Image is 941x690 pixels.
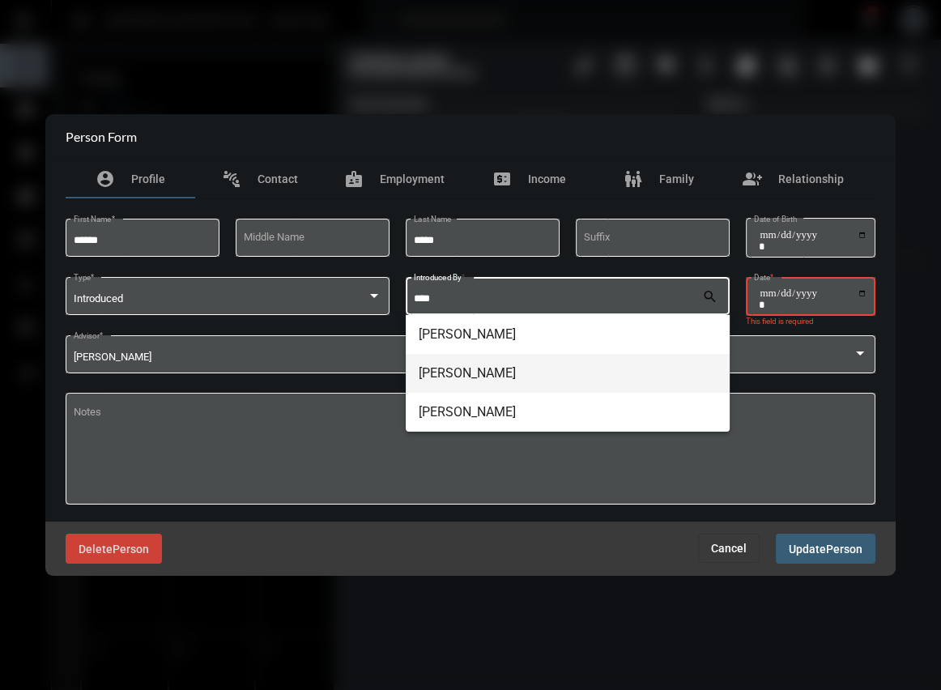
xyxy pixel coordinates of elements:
mat-icon: search [702,288,722,308]
span: [PERSON_NAME] [74,351,151,363]
span: Relationship [778,172,844,185]
mat-icon: badge [344,169,364,189]
h2: Person Form [66,129,137,144]
span: [PERSON_NAME] [419,354,717,393]
span: Contact [258,172,298,185]
button: DeletePerson [66,534,162,564]
span: Employment [380,172,445,185]
span: Family [659,172,694,185]
span: Delete [79,543,113,556]
span: Update [789,543,826,556]
mat-error: This field is required [746,317,875,326]
mat-icon: price_change [492,169,512,189]
span: Income [528,172,566,185]
mat-icon: group_add [743,169,762,189]
mat-icon: connect_without_contact [222,169,241,189]
mat-icon: account_circle [96,169,115,189]
span: [PERSON_NAME] [419,393,717,432]
span: Profile [131,172,165,185]
span: Introduced [74,292,123,305]
span: Person [113,543,149,556]
span: Cancel [711,542,747,555]
span: [PERSON_NAME] [419,315,717,354]
button: UpdatePerson [776,534,875,564]
span: Person [826,543,862,556]
button: Cancel [698,534,760,563]
mat-icon: family_restroom [624,169,643,189]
